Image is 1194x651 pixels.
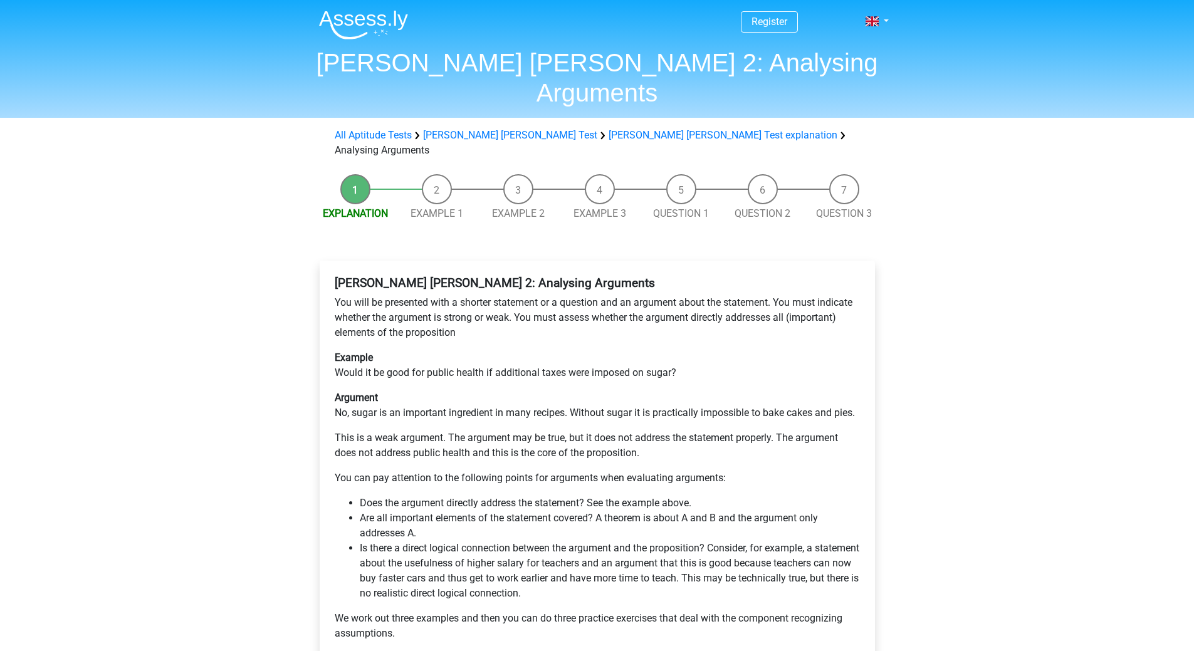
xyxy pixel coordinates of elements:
a: Explanation [323,207,388,219]
img: Assessly [319,10,408,39]
p: We work out three examples and then you can do three practice exercises that deal with the compon... [335,611,860,641]
a: Register [751,16,787,28]
a: Question 1 [653,207,709,219]
li: Are all important elements of the statement covered? A theorem is about A and B and the argument ... [360,511,860,541]
a: [PERSON_NAME] [PERSON_NAME] Test [423,129,597,141]
p: No, sugar is an important ingredient in many recipes. Without sugar it is practically impossible ... [335,390,860,420]
a: Question 2 [735,207,790,219]
a: All Aptitude Tests [335,129,412,141]
div: Analysing Arguments [330,128,865,158]
b: [PERSON_NAME] [PERSON_NAME] 2: Analysing Arguments [335,276,655,290]
li: Does the argument directly address the statement? See the example above. [360,496,860,511]
h1: [PERSON_NAME] [PERSON_NAME] 2: Analysing Arguments [309,48,886,108]
a: [PERSON_NAME] [PERSON_NAME] Test explanation [609,129,837,141]
a: Example 3 [573,207,626,219]
p: Would it be good for public health if additional taxes were imposed on sugar? [335,350,860,380]
a: Example 2 [492,207,545,219]
b: Argument [335,392,378,404]
p: This is a weak argument. The argument may be true, but it does not address the statement properly... [335,430,860,461]
li: Is there a direct logical connection between the argument and the proposition? Consider, for exam... [360,541,860,601]
b: Example [335,352,373,363]
a: Example 1 [411,207,463,219]
a: Question 3 [816,207,872,219]
p: You will be presented with a shorter statement or a question and an argument about the statement.... [335,295,860,340]
p: You can pay attention to the following points for arguments when evaluating arguments: [335,471,860,486]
